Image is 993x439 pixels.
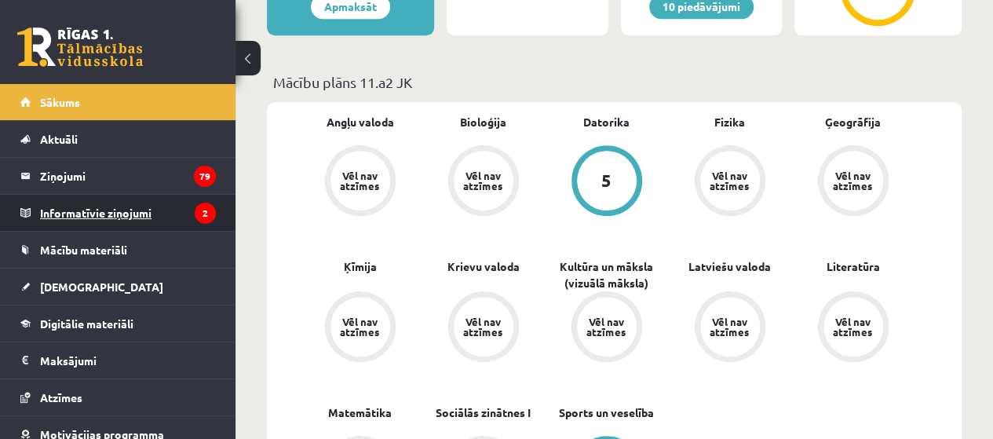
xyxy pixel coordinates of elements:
a: Kultūra un māksla (vizuālā māksla) [545,258,668,291]
a: 5 [545,145,668,219]
a: Ķīmija [344,258,377,275]
div: Vēl nav atzīmes [462,316,506,337]
a: Maksājumi [20,342,216,379]
i: 79 [194,166,216,187]
a: Vēl nav atzīmes [668,291,791,365]
a: Informatīvie ziņojumi2 [20,195,216,231]
a: Vēl nav atzīmes [791,145,915,219]
a: Krievu valoda [447,258,520,275]
a: Bioloģija [460,114,506,130]
legend: Maksājumi [40,342,216,379]
span: Mācību materiāli [40,243,127,257]
div: Vēl nav atzīmes [585,316,629,337]
div: Vēl nav atzīmes [708,316,752,337]
a: Matemātika [328,404,392,421]
p: Mācību plāns 11.a2 JK [273,71,955,93]
a: Rīgas 1. Tālmācības vidusskola [17,27,143,67]
span: Sākums [40,95,80,109]
a: Aktuāli [20,121,216,157]
legend: Ziņojumi [40,158,216,194]
a: Sociālās zinātnes I [436,404,531,421]
a: Sākums [20,84,216,120]
a: Ģeogrāfija [825,114,881,130]
div: Vēl nav atzīmes [831,316,875,337]
a: Vēl nav atzīmes [422,145,545,219]
a: Ziņojumi79 [20,158,216,194]
span: [DEMOGRAPHIC_DATA] [40,280,163,294]
span: Aktuāli [40,132,78,146]
a: Latviešu valoda [688,258,771,275]
div: Vēl nav atzīmes [831,170,875,191]
a: Angļu valoda [327,114,394,130]
a: [DEMOGRAPHIC_DATA] [20,269,216,305]
span: Digitālie materiāli [40,316,133,331]
a: Literatūra [827,258,880,275]
legend: Informatīvie ziņojumi [40,195,216,231]
a: Mācību materiāli [20,232,216,268]
a: Vēl nav atzīmes [668,145,791,219]
div: Vēl nav atzīmes [338,170,382,191]
a: Vēl nav atzīmes [791,291,915,365]
div: Vēl nav atzīmes [462,170,506,191]
a: Sports un veselība [559,404,654,421]
a: Digitālie materiāli [20,305,216,342]
a: Fizika [714,114,745,130]
span: Atzīmes [40,390,82,404]
div: Vēl nav atzīmes [338,316,382,337]
a: Atzīmes [20,379,216,415]
a: Vēl nav atzīmes [545,291,668,365]
div: Vēl nav atzīmes [708,170,752,191]
a: Datorika [583,114,630,130]
i: 2 [195,203,216,224]
div: 5 [601,172,611,189]
a: Vēl nav atzīmes [298,291,422,365]
a: Vēl nav atzīmes [422,291,545,365]
a: Vēl nav atzīmes [298,145,422,219]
